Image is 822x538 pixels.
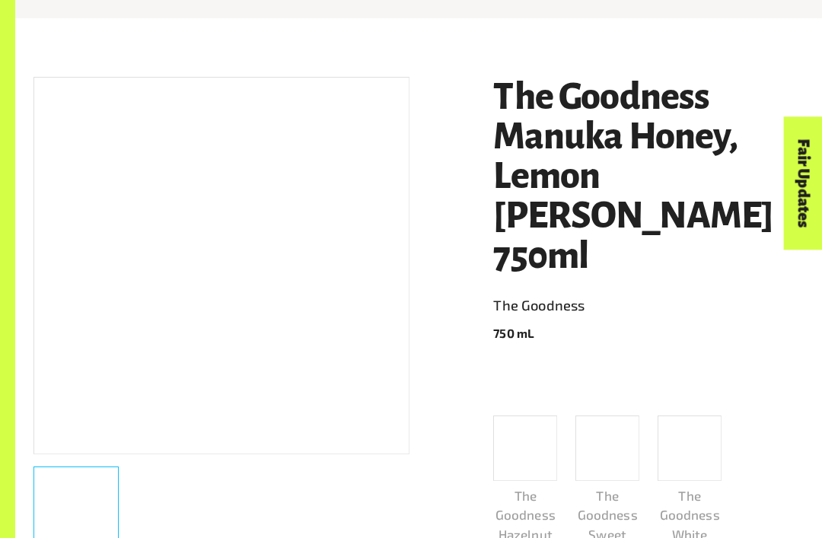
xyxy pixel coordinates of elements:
[493,294,804,318] a: The Goodness
[493,77,804,276] h1: The Goodness Manuka Honey, Lemon [PERSON_NAME] 750ml
[493,324,804,342] p: 750 mL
